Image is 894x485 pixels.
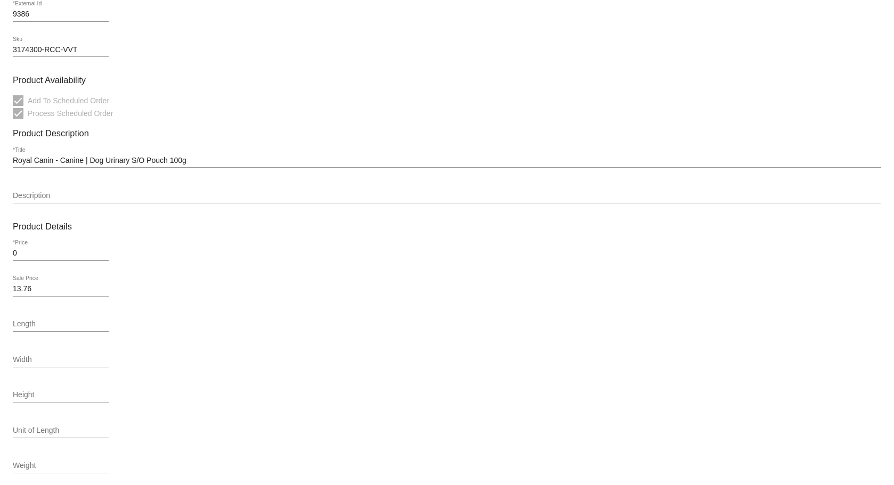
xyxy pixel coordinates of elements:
input: Length [13,320,109,328]
input: Sale Price [13,285,109,293]
input: Width [13,356,109,364]
h3: Product Availability [13,75,881,85]
input: Height [13,391,109,399]
input: *External Id [13,10,109,19]
input: Weight [13,462,109,470]
input: *Price [13,249,109,258]
span: Add To Scheduled Order [28,94,109,107]
input: Sku [13,46,109,54]
h3: Product Details [13,221,881,232]
span: Process Scheduled Order [28,107,113,120]
input: Description [13,192,881,200]
h3: Product Description [13,128,881,138]
input: *Title [13,157,881,165]
input: Unit of Length [13,426,109,435]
